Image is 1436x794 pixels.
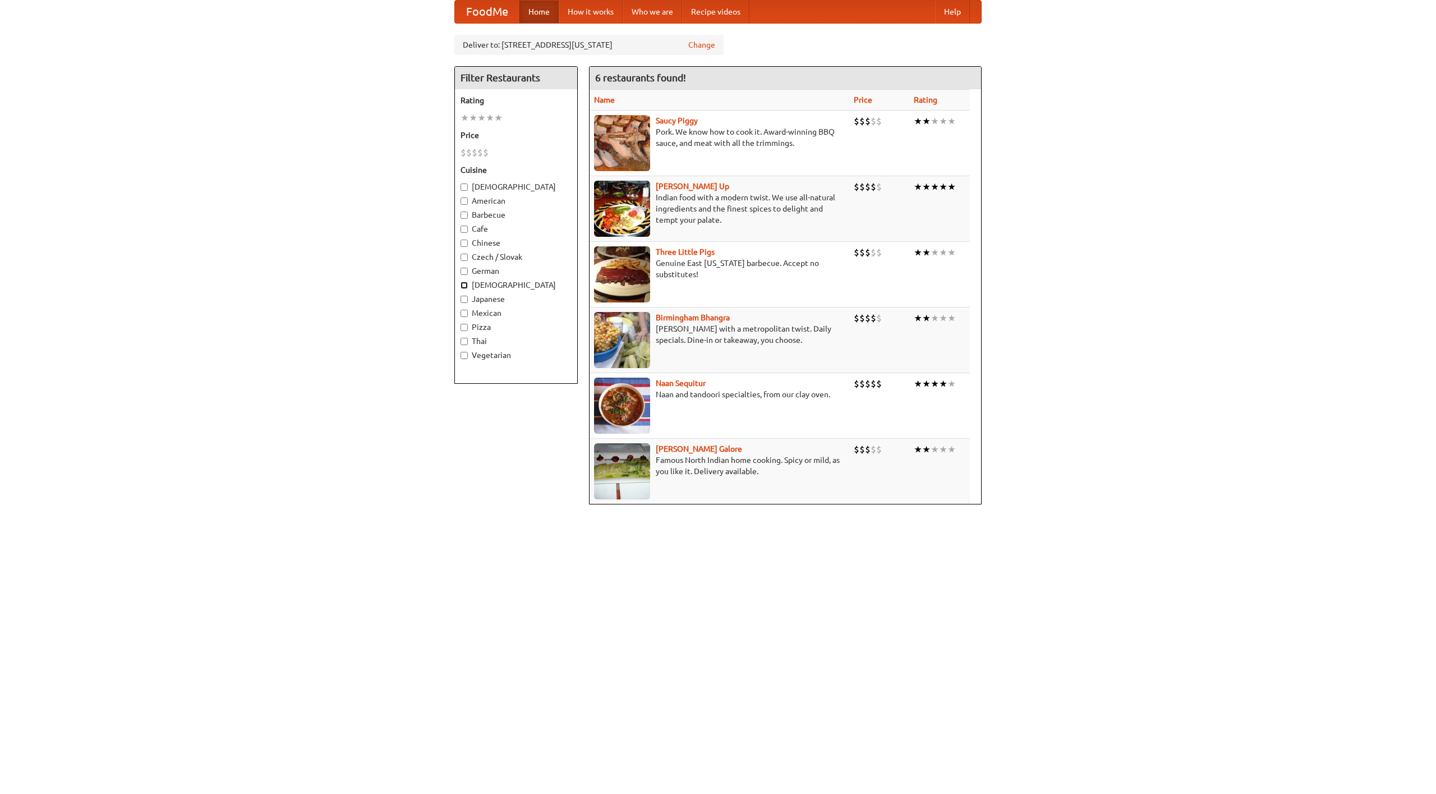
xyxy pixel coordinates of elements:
[947,443,956,456] li: ★
[461,130,572,141] h5: Price
[854,443,859,456] li: $
[914,115,922,127] li: ★
[939,181,947,193] li: ★
[939,246,947,259] li: ★
[656,379,706,388] a: Naan Sequitur
[594,115,650,171] img: saucy.jpg
[859,115,865,127] li: $
[594,455,845,477] p: Famous North Indian home cooking. Spicy or mild, as you like it. Delivery available.
[461,350,572,361] label: Vegetarian
[483,146,489,159] li: $
[871,378,876,390] li: $
[461,268,468,275] input: German
[859,312,865,324] li: $
[594,323,845,346] p: [PERSON_NAME] with a metropolitan twist. Daily specials. Dine-in or takeaway, you choose.
[461,282,468,289] input: [DEMOGRAPHIC_DATA]
[455,67,577,89] h4: Filter Restaurants
[871,181,876,193] li: $
[594,312,650,368] img: bhangra.jpg
[472,146,477,159] li: $
[939,378,947,390] li: ★
[876,443,882,456] li: $
[594,389,845,400] p: Naan and tandoori specialties, from our clay oven.
[656,444,742,453] b: [PERSON_NAME] Galore
[876,312,882,324] li: $
[947,181,956,193] li: ★
[461,254,468,261] input: Czech / Slovak
[595,72,686,83] ng-pluralize: 6 restaurants found!
[461,212,468,219] input: Barbecue
[854,378,859,390] li: $
[865,115,871,127] li: $
[876,378,882,390] li: $
[871,115,876,127] li: $
[461,324,468,331] input: Pizza
[859,443,865,456] li: $
[922,443,931,456] li: ★
[461,237,572,249] label: Chinese
[466,146,472,159] li: $
[939,312,947,324] li: ★
[469,112,477,124] li: ★
[931,378,939,390] li: ★
[461,296,468,303] input: Japanese
[859,181,865,193] li: $
[461,198,468,205] input: American
[461,226,468,233] input: Cafe
[461,223,572,235] label: Cafe
[656,247,715,256] a: Three Little Pigs
[461,352,468,359] input: Vegetarian
[594,181,650,237] img: curryup.jpg
[865,246,871,259] li: $
[871,443,876,456] li: $
[876,181,882,193] li: $
[865,443,871,456] li: $
[947,246,956,259] li: ★
[656,182,729,191] b: [PERSON_NAME] Up
[871,246,876,259] li: $
[931,181,939,193] li: ★
[854,312,859,324] li: $
[494,112,503,124] li: ★
[461,322,572,333] label: Pizza
[914,378,922,390] li: ★
[865,312,871,324] li: $
[461,240,468,247] input: Chinese
[854,181,859,193] li: $
[876,115,882,127] li: $
[656,116,698,125] a: Saucy Piggy
[461,251,572,263] label: Czech / Slovak
[559,1,623,23] a: How it works
[461,95,572,106] h5: Rating
[461,183,468,191] input: [DEMOGRAPHIC_DATA]
[931,246,939,259] li: ★
[656,313,730,322] b: Birmingham Bhangra
[922,312,931,324] li: ★
[461,195,572,206] label: American
[876,246,882,259] li: $
[594,378,650,434] img: naansequitur.jpg
[461,209,572,221] label: Barbecue
[922,246,931,259] li: ★
[922,115,931,127] li: ★
[914,181,922,193] li: ★
[939,443,947,456] li: ★
[931,115,939,127] li: ★
[914,443,922,456] li: ★
[854,115,859,127] li: $
[947,115,956,127] li: ★
[461,146,466,159] li: $
[623,1,682,23] a: Who we are
[947,312,956,324] li: ★
[914,246,922,259] li: ★
[455,1,519,23] a: FoodMe
[461,181,572,192] label: [DEMOGRAPHIC_DATA]
[461,293,572,305] label: Japanese
[594,126,845,149] p: Pork. We know how to cook it. Award-winning BBQ sauce, and meat with all the trimmings.
[865,181,871,193] li: $
[922,378,931,390] li: ★
[935,1,970,23] a: Help
[914,312,922,324] li: ★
